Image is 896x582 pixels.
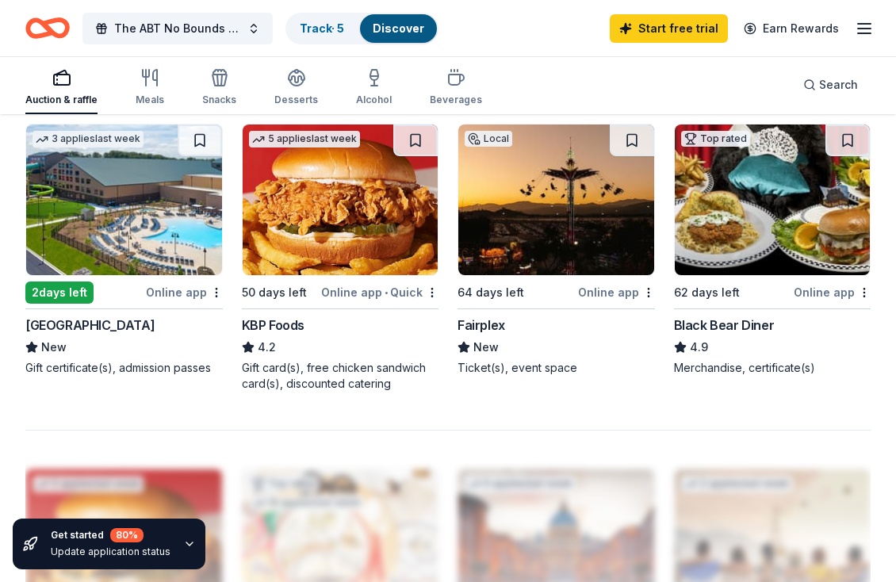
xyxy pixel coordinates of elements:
div: Beverages [430,94,482,106]
div: Meals [136,94,164,106]
a: Image for Great Wolf Lodge3 applieslast week2days leftOnline app[GEOGRAPHIC_DATA]NewGift certific... [25,124,223,376]
img: Image for KBP Foods [243,124,438,275]
div: KBP Foods [242,316,304,335]
div: Merchandise, certificate(s) [674,360,871,376]
div: Online app [578,282,655,302]
span: Search [819,75,858,94]
div: Auction & raffle [25,94,98,106]
div: Gift card(s), free chicken sandwich card(s), discounted catering [242,360,439,392]
a: Image for KBP Foods5 applieslast week50 days leftOnline app•QuickKBP Foods4.2Gift card(s), free c... [242,124,439,392]
button: Alcohol [356,62,392,114]
div: 80 % [110,528,144,542]
a: Image for FairplexLocal64 days leftOnline appFairplexNewTicket(s), event space [458,124,655,376]
div: Ticket(s), event space [458,360,655,376]
a: Track· 5 [300,21,344,35]
div: 62 days left [674,283,740,302]
a: Image for Black Bear DinerTop rated62 days leftOnline appBlack Bear Diner4.9Merchandise, certific... [674,124,871,376]
a: Home [25,10,70,47]
div: Snacks [202,94,236,106]
div: Alcohol [356,94,392,106]
span: The ABT No Bounds Scholarship Tennis and Pickleball Fundraiser [114,19,241,38]
div: [GEOGRAPHIC_DATA] [25,316,155,335]
div: Online app Quick [321,282,438,302]
button: Snacks [202,62,236,114]
div: Gift certificate(s), admission passes [25,360,223,376]
div: 50 days left [242,283,307,302]
img: Image for Great Wolf Lodge [26,124,222,275]
span: New [473,338,499,357]
button: The ABT No Bounds Scholarship Tennis and Pickleball Fundraiser [82,13,273,44]
div: Online app [794,282,871,302]
div: Fairplex [458,316,505,335]
img: Image for Fairplex [458,124,654,275]
div: Top rated [681,131,750,147]
button: Desserts [274,62,318,114]
span: • [385,286,388,299]
div: 3 applies last week [33,131,144,147]
div: 2 days left [25,281,94,304]
div: Black Bear Diner [674,316,775,335]
div: Local [465,131,512,147]
div: 5 applies last week [249,131,360,147]
button: Search [791,69,871,101]
div: 64 days left [458,283,524,302]
div: Get started [51,528,170,542]
img: Image for Black Bear Diner [675,124,871,275]
button: Track· 5Discover [285,13,438,44]
button: Beverages [430,62,482,114]
div: Online app [146,282,223,302]
span: New [41,338,67,357]
div: Update application status [51,546,170,558]
span: 4.2 [258,338,276,357]
a: Discover [373,21,424,35]
a: Earn Rewards [734,14,848,43]
span: 4.9 [690,338,708,357]
button: Meals [136,62,164,114]
button: Auction & raffle [25,62,98,114]
a: Start free trial [610,14,728,43]
div: Desserts [274,94,318,106]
